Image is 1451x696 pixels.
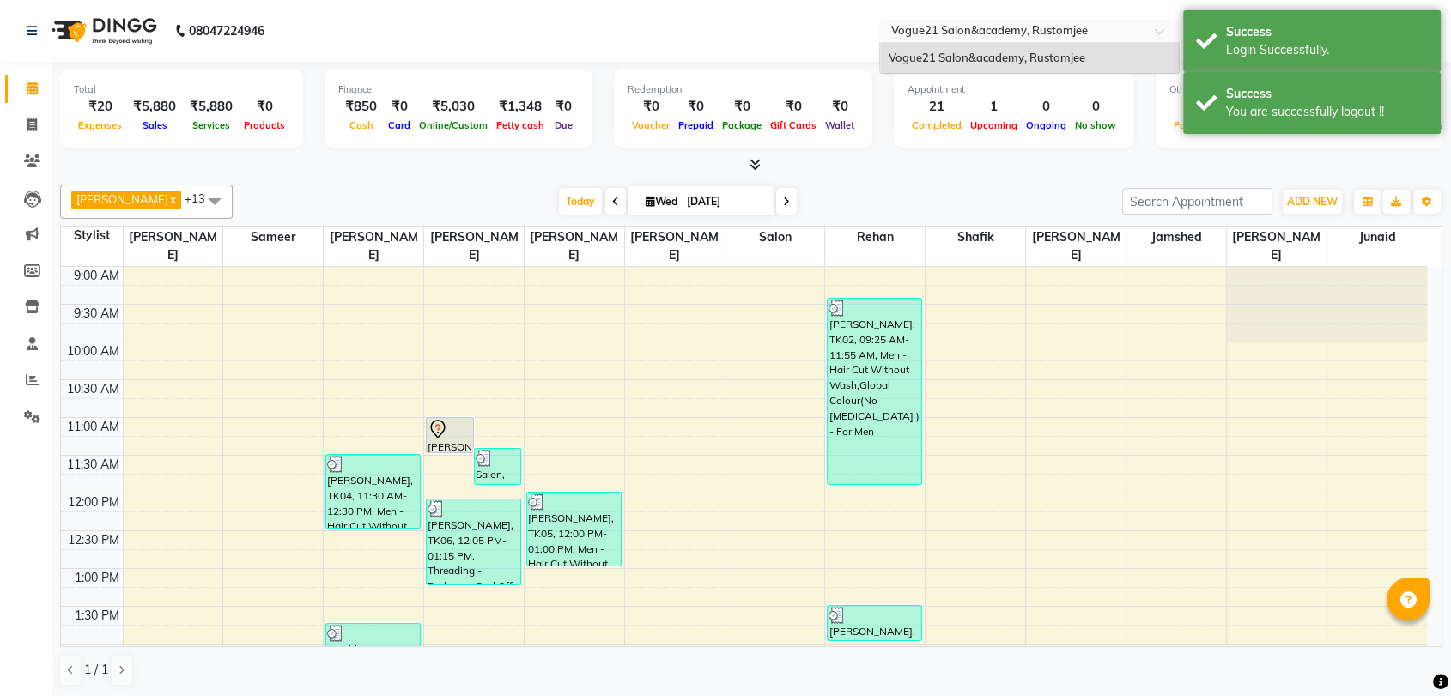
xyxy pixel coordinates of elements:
[527,493,621,566] div: [PERSON_NAME], TK05, 12:00 PM-01:00 PM, Men - Hair Cut Without Wash,[PERSON_NAME] - Crafting
[625,227,725,266] span: [PERSON_NAME]
[1126,227,1226,248] span: Jamshed
[64,380,123,398] div: 10:30 AM
[825,227,925,248] span: rehan
[559,188,602,215] span: Today
[189,7,264,55] b: 08047224946
[44,7,161,55] img: logo
[427,418,472,452] div: [PERSON_NAME], TK01, 11:00 AM-11:30 AM, Flavoured Waxing - Full Arms
[525,227,624,266] span: [PERSON_NAME]
[718,119,766,131] span: Package
[326,455,420,528] div: [PERSON_NAME], TK04, 11:30 AM-12:30 PM, Men - Hair Cut Without Wash,[PERSON_NAME] - Crafting
[821,119,859,131] span: Wallet
[766,97,821,117] div: ₹0
[240,97,289,117] div: ₹0
[674,97,718,117] div: ₹0
[74,82,289,97] div: Total
[61,227,123,245] div: Stylist
[71,569,123,587] div: 1:00 PM
[1026,227,1126,266] span: [PERSON_NAME]
[908,97,966,117] div: 21
[879,42,1180,75] ng-dropdown-panel: Options list
[908,119,966,131] span: Completed
[828,606,921,640] div: [PERSON_NAME], TK07, 01:30 PM-02:00 PM, Men - Hair Cut Without Wash
[64,418,123,436] div: 11:00 AM
[926,227,1025,248] span: shafik
[628,119,674,131] span: Voucher
[1287,195,1338,208] span: ADD NEW
[475,449,520,484] div: Salon, TK03, 11:25 AM-11:55 AM, Threading - Eyebrows,Threading - Upper Lip
[223,227,323,248] span: sameer
[966,97,1022,117] div: 1
[84,661,108,679] span: 1 / 1
[908,82,1120,97] div: Appointment
[1071,119,1120,131] span: No show
[345,119,378,131] span: Cash
[1226,103,1428,121] div: You are successfully logout !!
[415,97,492,117] div: ₹5,030
[240,119,289,131] span: Products
[682,189,768,215] input: 2025-09-03
[126,97,183,117] div: ₹5,880
[124,227,223,266] span: [PERSON_NAME]
[1327,227,1427,248] span: junaid
[492,119,549,131] span: Petty cash
[1283,190,1342,214] button: ADD NEW
[1227,227,1327,266] span: [PERSON_NAME]
[1226,41,1428,59] div: Login Successfully.
[74,119,126,131] span: Expenses
[168,192,176,206] a: x
[674,119,718,131] span: Prepaid
[338,82,579,97] div: Finance
[64,493,123,511] div: 12:00 PM
[138,119,172,131] span: Sales
[1122,188,1272,215] input: Search Appointment
[324,227,423,266] span: [PERSON_NAME]
[70,267,123,285] div: 9:00 AM
[492,97,549,117] div: ₹1,348
[424,227,524,266] span: [PERSON_NAME]
[1022,97,1071,117] div: 0
[185,191,218,205] span: +13
[549,97,579,117] div: ₹0
[326,624,420,659] div: pratibha, TK08, 01:45 PM-02:15 PM, Men - boy haircut up to 12 years
[828,299,921,484] div: [PERSON_NAME], TK02, 09:25 AM-11:55 AM, Men - Hair Cut Without Wash,Global Colour(No [MEDICAL_DAT...
[766,119,821,131] span: Gift Cards
[641,195,682,208] span: Wed
[76,192,168,206] span: [PERSON_NAME]
[550,119,577,131] span: Due
[1226,23,1428,41] div: Success
[966,119,1022,131] span: Upcoming
[183,97,240,117] div: ₹5,880
[889,51,1085,64] span: Vogue21 Salon&academy, Rustomjee
[725,227,825,248] span: salon
[384,97,415,117] div: ₹0
[384,119,415,131] span: Card
[1169,97,1223,117] div: ₹0
[628,97,674,117] div: ₹0
[64,456,123,474] div: 11:30 AM
[70,305,123,323] div: 9:30 AM
[338,97,384,117] div: ₹850
[71,645,123,663] div: 2:00 PM
[74,97,126,117] div: ₹20
[1169,82,1448,97] div: Other sales
[64,342,123,360] div: 10:00 AM
[628,82,859,97] div: Redemption
[1071,97,1120,117] div: 0
[71,607,123,625] div: 1:30 PM
[1169,119,1223,131] span: Packages
[1022,119,1071,131] span: Ongoing
[415,119,492,131] span: Online/Custom
[1226,85,1428,103] div: Success
[188,119,234,131] span: Services
[718,97,766,117] div: ₹0
[427,499,520,584] div: [PERSON_NAME], TK06, 12:05 PM-01:15 PM, Threading - Eyebrows,Peel Off Waxing - Underarms,Peel Off...
[64,531,123,549] div: 12:30 PM
[821,97,859,117] div: ₹0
